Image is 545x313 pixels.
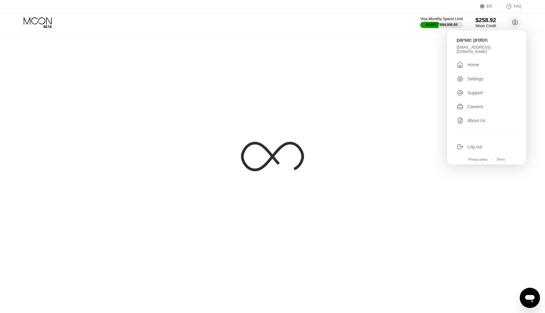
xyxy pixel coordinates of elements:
[514,4,521,9] div: FAQ
[476,17,496,24] div: $258.92
[457,61,464,68] div: 
[457,75,517,82] div: Settings
[496,158,505,161] div: Terms
[467,144,482,149] div: Log out
[476,24,496,28] div: Moon Credit
[468,158,488,161] div: Privacy policy
[467,118,486,123] div: About Us
[457,37,517,43] div: parsec proton
[467,90,483,95] div: Support
[499,3,521,9] div: FAQ
[467,104,483,109] div: Careers
[476,17,496,28] div: $258.92Moon Credit
[426,23,458,27] div: $3,007.73 / $4,000.00
[457,117,517,124] div: About Us
[420,17,463,28] div: Visa Monthly Spend Limit$3,007.73/$4,000.00
[457,143,517,150] div: Log out
[420,17,463,21] div: Visa Monthly Spend Limit
[480,3,499,9] div: EN
[457,61,517,68] div: Home
[520,288,540,308] iframe: Button to launch messaging window
[457,45,517,54] div: [EMAIL_ADDRESS][DOMAIN_NAME]
[457,89,517,96] div: Support
[467,76,483,81] div: Settings
[487,4,492,9] div: EN
[457,103,517,110] div: Careers
[467,62,479,67] div: Home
